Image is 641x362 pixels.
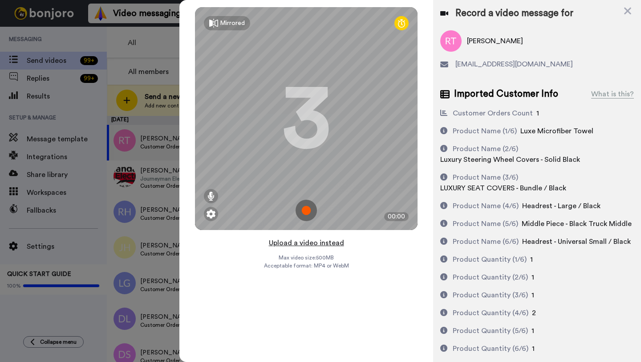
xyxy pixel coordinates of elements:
[453,108,533,119] div: Customer Orders Count
[440,156,580,163] span: Luxury Steering Wheel Covers - Solid Black
[440,185,566,192] span: LUXURY SEAT COVERS - Bundle / Black
[453,144,518,154] div: Product Name (2/6)
[453,343,528,354] div: Product Quantity (6/6)
[532,345,535,352] span: 1
[453,218,518,229] div: Product Name (5/6)
[531,292,534,299] span: 1
[453,325,528,336] div: Product Quantity (5/6)
[520,128,593,135] span: Luxe Microfiber Towel
[453,126,517,136] div: Product Name (1/6)
[591,89,634,99] div: What is this?
[454,87,558,101] span: Imported Customer Info
[530,256,533,263] span: 1
[453,308,528,318] div: Product Quantity (4/6)
[522,202,600,210] span: Headrest - Large / Black
[453,290,528,300] div: Product Quantity (3/6)
[522,238,631,245] span: Headrest - Universal Small / Black
[536,110,539,117] span: 1
[453,201,519,211] div: Product Name (4/6)
[531,327,534,334] span: 1
[453,172,518,183] div: Product Name (3/6)
[453,236,519,247] div: Product Name (6/6)
[532,309,536,317] span: 2
[522,220,632,227] span: Middle Piece - Black Truck Middle
[296,200,317,221] img: ic_record_start.svg
[384,212,409,221] div: 00:00
[455,59,573,70] span: [EMAIL_ADDRESS][DOMAIN_NAME]
[282,85,331,152] div: 3
[453,254,527,265] div: Product Quantity (1/6)
[207,210,215,218] img: ic_gear.svg
[266,237,347,249] button: Upload a video instead
[264,262,349,269] span: Acceptable format: MP4 or WebM
[279,254,334,261] span: Max video size: 500 MB
[453,272,528,283] div: Product Quantity (2/6)
[531,274,534,281] span: 1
